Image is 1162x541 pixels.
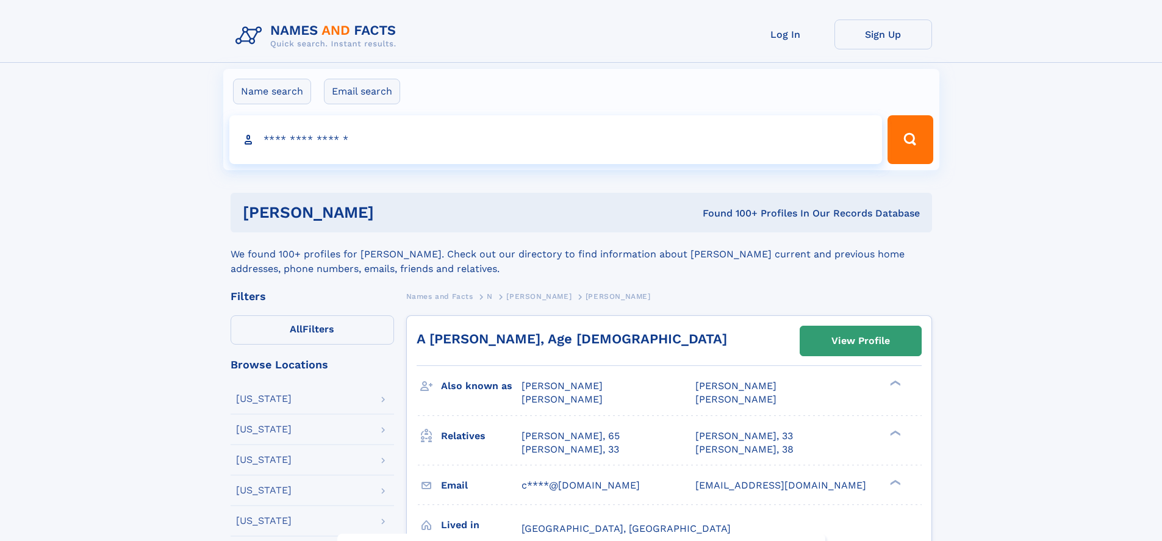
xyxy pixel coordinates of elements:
[506,292,572,301] span: [PERSON_NAME]
[522,393,603,405] span: [PERSON_NAME]
[695,393,776,405] span: [PERSON_NAME]
[522,443,619,456] a: [PERSON_NAME], 33
[737,20,834,49] a: Log In
[324,79,400,104] label: Email search
[441,515,522,536] h3: Lived in
[586,292,651,301] span: [PERSON_NAME]
[441,426,522,446] h3: Relatives
[831,327,890,355] div: View Profile
[887,429,902,437] div: ❯
[236,394,292,404] div: [US_STATE]
[406,288,473,304] a: Names and Facts
[231,291,394,302] div: Filters
[231,20,406,52] img: Logo Names and Facts
[506,288,572,304] a: [PERSON_NAME]
[522,429,620,443] a: [PERSON_NAME], 65
[695,443,794,456] a: [PERSON_NAME], 38
[441,376,522,396] h3: Also known as
[695,479,866,491] span: [EMAIL_ADDRESS][DOMAIN_NAME]
[695,429,793,443] a: [PERSON_NAME], 33
[522,380,603,392] span: [PERSON_NAME]
[236,516,292,526] div: [US_STATE]
[229,115,883,164] input: search input
[231,232,932,276] div: We found 100+ profiles for [PERSON_NAME]. Check out our directory to find information about [PERS...
[522,523,731,534] span: [GEOGRAPHIC_DATA], [GEOGRAPHIC_DATA]
[538,207,920,220] div: Found 100+ Profiles In Our Records Database
[834,20,932,49] a: Sign Up
[236,485,292,495] div: [US_STATE]
[231,359,394,370] div: Browse Locations
[243,205,539,220] h1: [PERSON_NAME]
[236,455,292,465] div: [US_STATE]
[417,331,727,346] a: A [PERSON_NAME], Age [DEMOGRAPHIC_DATA]
[695,380,776,392] span: [PERSON_NAME]
[231,315,394,345] label: Filters
[487,292,493,301] span: N
[487,288,493,304] a: N
[888,115,933,164] button: Search Button
[233,79,311,104] label: Name search
[800,326,921,356] a: View Profile
[290,323,303,335] span: All
[441,475,522,496] h3: Email
[887,379,902,387] div: ❯
[887,478,902,486] div: ❯
[236,425,292,434] div: [US_STATE]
